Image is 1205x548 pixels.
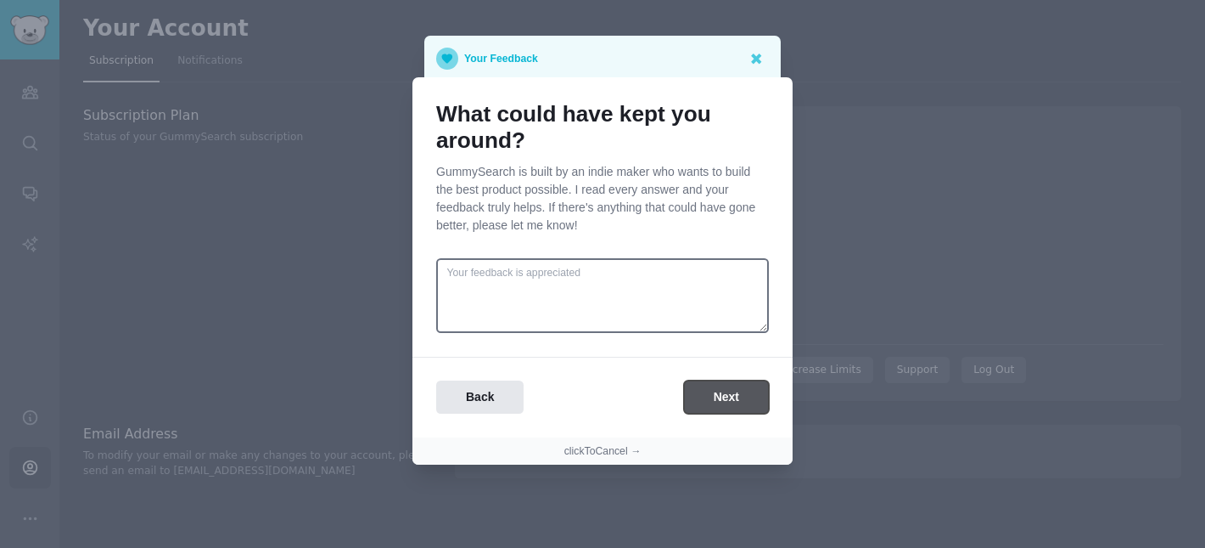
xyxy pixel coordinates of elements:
button: clickToCancel → [564,444,642,460]
button: Back [436,381,524,414]
h1: What could have kept you around? [436,101,769,155]
button: Next [684,381,769,414]
p: GummySearch is built by an indie maker who wants to build the best product possible. I read every... [436,163,769,234]
p: Your Feedback [464,48,538,70]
